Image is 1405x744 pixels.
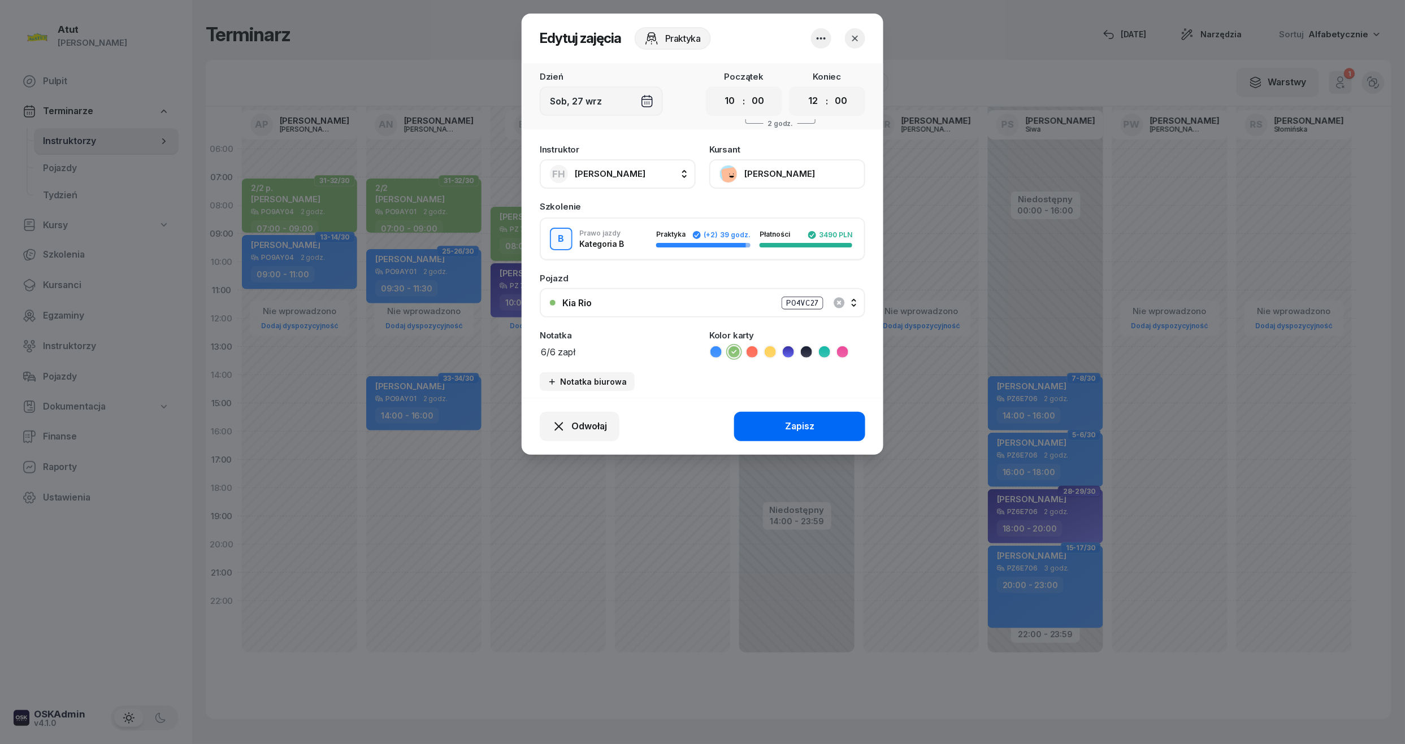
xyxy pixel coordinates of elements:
[562,298,592,307] div: Kia Rio
[540,159,696,189] button: FH[PERSON_NAME]
[785,419,814,434] div: Zapisz
[571,419,607,434] span: Odwołaj
[575,168,645,179] span: [PERSON_NAME]
[782,297,823,310] div: PO4VC27
[553,169,566,179] span: FH
[540,412,619,441] button: Odwołaj
[734,412,865,441] button: Zapisz
[540,372,635,391] button: Notatka biurowa
[709,159,865,189] button: [PERSON_NAME]
[548,377,627,386] div: Notatka biurowa
[826,94,829,108] div: :
[540,29,621,47] h2: Edytuj zajęcia
[540,288,865,317] button: Kia RioPO4VC27
[743,94,745,108] div: :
